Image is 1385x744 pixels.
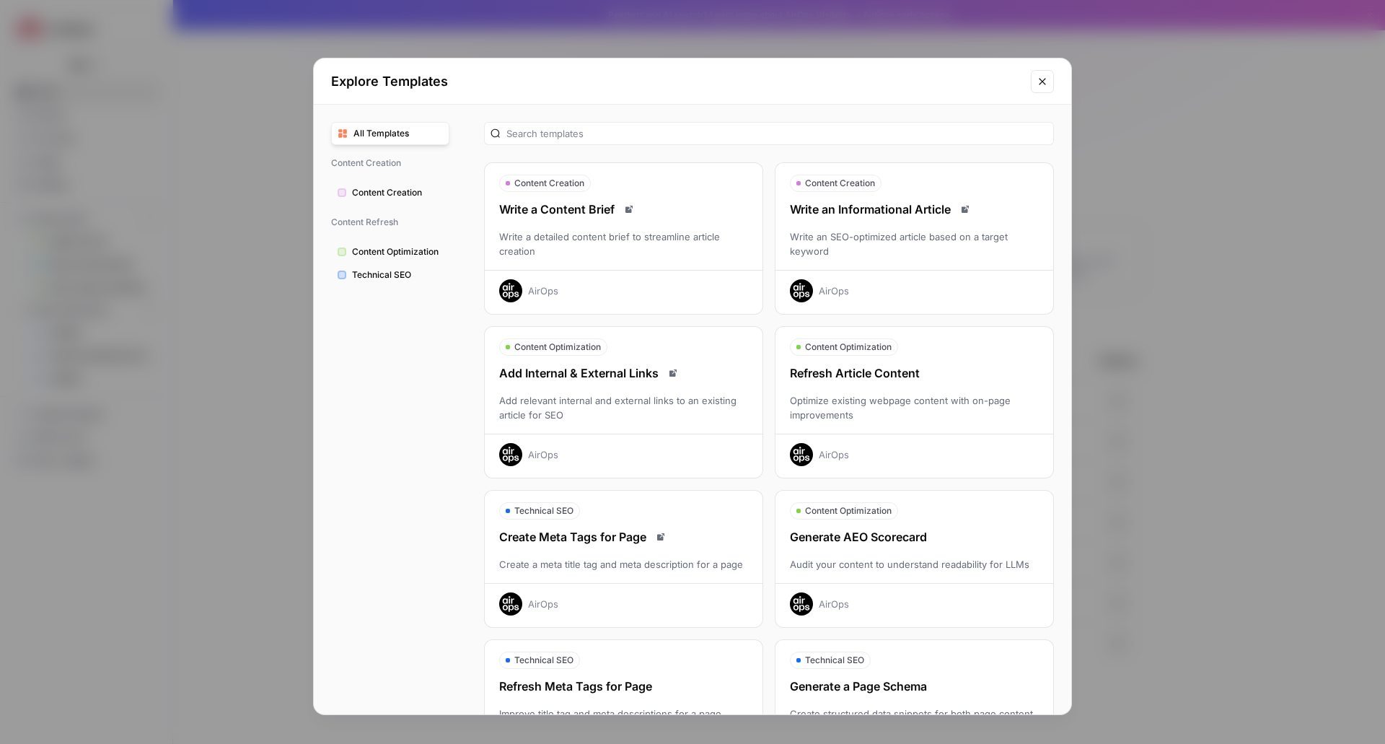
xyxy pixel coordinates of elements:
[528,284,558,298] div: AirOps
[528,597,558,611] div: AirOps
[775,528,1053,546] div: Generate AEO Scorecard
[664,364,682,382] a: Read docs
[484,326,763,478] button: Content OptimizationAdd Internal & External LinksRead docsAdd relevant internal and external link...
[353,127,443,140] span: All Templates
[652,528,669,546] a: Read docs
[485,229,762,258] div: Write a detailed content brief to streamline article creation
[352,245,443,258] span: Content Optimization
[352,268,443,281] span: Technical SEO
[775,393,1053,422] div: Optimize existing webpage content with on-page improvements
[331,181,449,204] button: Content Creation
[352,186,443,199] span: Content Creation
[805,654,864,667] span: Technical SEO
[528,447,558,462] div: AirOps
[775,678,1053,695] div: Generate a Page Schema
[620,201,638,218] a: Read docs
[485,528,762,546] div: Create Meta Tags for Page
[331,210,449,235] span: Content Refresh
[819,597,849,611] div: AirOps
[331,122,449,145] button: All Templates
[805,177,875,190] span: Content Creation
[331,71,1022,92] h2: Explore Templates
[819,284,849,298] div: AirOps
[775,229,1053,258] div: Write an SEO-optimized article based on a target keyword
[1031,70,1054,93] button: Close modal
[775,326,1054,478] button: Content OptimizationRefresh Article ContentOptimize existing webpage content with on-page improve...
[506,126,1047,141] input: Search templates
[485,393,762,422] div: Add relevant internal and external links to an existing article for SEO
[331,151,449,175] span: Content Creation
[485,364,762,382] div: Add Internal & External Links
[514,177,584,190] span: Content Creation
[775,706,1053,735] div: Create structured data snippets for both page content and images
[775,364,1053,382] div: Refresh Article Content
[514,504,573,517] span: Technical SEO
[819,447,849,462] div: AirOps
[331,263,449,286] button: Technical SEO
[485,706,762,735] div: Improve title tag and meta descriptions for a page
[775,201,1053,218] div: Write an Informational Article
[331,240,449,263] button: Content Optimization
[484,490,763,628] button: Technical SEOCreate Meta Tags for PageRead docsCreate a meta title tag and meta description for a...
[514,341,601,354] span: Content Optimization
[805,504,892,517] span: Content Optimization
[775,557,1053,572] div: Audit your content to understand readability for LLMs
[775,162,1054,315] button: Content CreationWrite an Informational ArticleRead docsWrite an SEO-optimized article based on a ...
[957,201,974,218] a: Read docs
[485,201,762,218] div: Write a Content Brief
[485,557,762,572] div: Create a meta title tag and meta description for a page
[484,162,763,315] button: Content CreationWrite a Content BriefRead docsWrite a detailed content brief to streamline articl...
[485,678,762,695] div: Refresh Meta Tags for Page
[805,341,892,354] span: Content Optimization
[514,654,573,667] span: Technical SEO
[775,490,1054,628] button: Content OptimizationGenerate AEO ScorecardAudit your content to understand readability for LLMsAi...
